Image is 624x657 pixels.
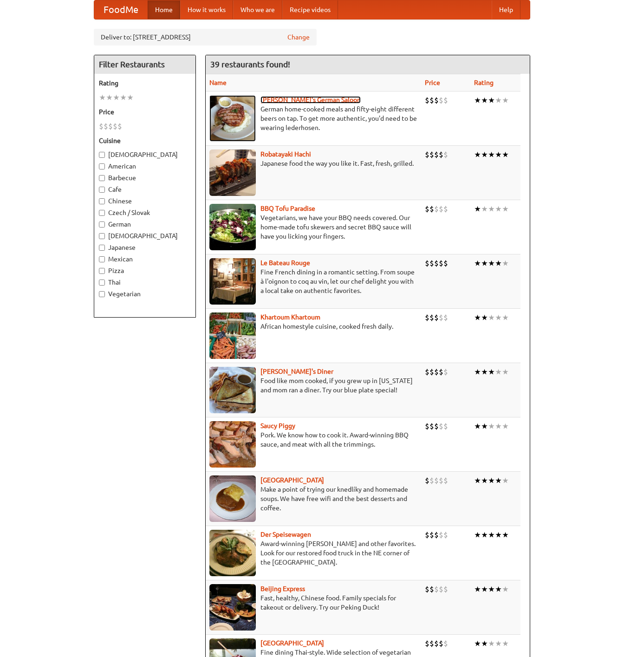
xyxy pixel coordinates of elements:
a: FoodMe [94,0,148,19]
li: ★ [495,258,502,268]
b: Der Speisewagen [260,531,311,538]
img: czechpoint.jpg [209,475,256,522]
b: BBQ Tofu Paradise [260,205,315,212]
label: Vegetarian [99,289,191,299]
li: $ [429,312,434,323]
p: Make a point of trying our knedlíky and homemade soups. We have free wifi and the best desserts a... [209,485,417,513]
label: Japanese [99,243,191,252]
li: ★ [488,367,495,377]
li: ★ [488,638,495,649]
a: Change [287,33,310,42]
h5: Price [99,107,191,117]
li: $ [439,95,443,105]
li: ★ [495,421,502,431]
input: Japanese [99,245,105,251]
li: $ [429,204,434,214]
label: [DEMOGRAPHIC_DATA] [99,150,191,159]
input: Cafe [99,187,105,193]
li: $ [104,121,108,131]
a: Help [492,0,520,19]
li: $ [443,584,448,594]
li: $ [439,475,443,486]
p: Award-winning [PERSON_NAME] and other favorites. Look for our restored food truck in the NE corne... [209,539,417,567]
li: ★ [127,92,134,103]
a: [GEOGRAPHIC_DATA] [260,476,324,484]
li: ★ [481,584,488,594]
a: Khartoum Khartoum [260,313,320,321]
input: Pizza [99,268,105,274]
img: speisewagen.jpg [209,530,256,576]
li: ★ [502,258,509,268]
ng-pluralize: 39 restaurants found! [210,60,290,69]
li: $ [434,95,439,105]
b: Beijing Express [260,585,305,592]
li: ★ [474,530,481,540]
a: Recipe videos [282,0,338,19]
li: $ [439,584,443,594]
li: ★ [481,530,488,540]
li: ★ [474,150,481,160]
li: ★ [474,204,481,214]
b: Saucy Piggy [260,422,295,429]
li: ★ [488,421,495,431]
a: Who we are [233,0,282,19]
p: Food like mom cooked, if you grew up in [US_STATE] and mom ran a diner. Try our blue plate special! [209,376,417,395]
li: $ [434,530,439,540]
li: $ [117,121,122,131]
p: Fine French dining in a romantic setting. From soupe à l'oignon to coq au vin, let our chef delig... [209,267,417,295]
a: [PERSON_NAME]'s German Saloon [260,96,361,104]
input: American [99,163,105,169]
li: $ [443,258,448,268]
p: Fast, healthy, Chinese food. Family specials for takeout or delivery. Try our Peking Duck! [209,593,417,612]
a: Le Bateau Rouge [260,259,310,267]
li: ★ [481,258,488,268]
li: ★ [474,95,481,105]
li: $ [113,121,117,131]
li: ★ [502,95,509,105]
p: Japanese food the way you like it. Fast, fresh, grilled. [209,159,417,168]
li: $ [425,258,429,268]
li: $ [429,638,434,649]
img: bateaurouge.jpg [209,258,256,305]
li: $ [434,367,439,377]
li: $ [425,312,429,323]
input: Barbecue [99,175,105,181]
li: ★ [481,204,488,214]
li: $ [425,367,429,377]
img: khartoum.jpg [209,312,256,359]
a: How it works [180,0,233,19]
li: ★ [488,312,495,323]
li: $ [439,638,443,649]
label: [DEMOGRAPHIC_DATA] [99,231,191,241]
li: $ [434,421,439,431]
div: Deliver to: [STREET_ADDRESS] [94,29,317,46]
label: Czech / Slovak [99,208,191,217]
label: German [99,220,191,229]
img: saucy.jpg [209,421,256,468]
input: Mexican [99,256,105,262]
li: $ [99,121,104,131]
li: ★ [474,584,481,594]
b: [PERSON_NAME]'s Diner [260,368,333,375]
li: ★ [488,530,495,540]
li: ★ [488,150,495,160]
p: Pork. We know how to cook it. Award-winning BBQ sauce, and meat with all the trimmings. [209,430,417,449]
li: $ [434,258,439,268]
li: $ [443,367,448,377]
p: African homestyle cuisine, cooked fresh daily. [209,322,417,331]
li: ★ [502,530,509,540]
input: Czech / Slovak [99,210,105,216]
li: $ [434,150,439,160]
li: ★ [488,204,495,214]
a: [GEOGRAPHIC_DATA] [260,639,324,647]
li: ★ [502,367,509,377]
li: $ [429,584,434,594]
li: ★ [495,584,502,594]
li: $ [425,475,429,486]
li: $ [425,421,429,431]
li: $ [434,204,439,214]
